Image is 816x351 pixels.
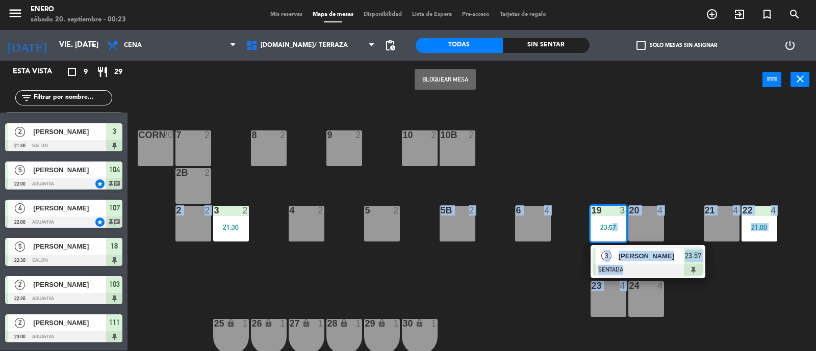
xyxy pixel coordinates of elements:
[205,168,211,177] div: 2
[176,168,177,177] div: 2B
[33,279,106,290] span: [PERSON_NAME]
[377,319,386,328] i: lock
[124,42,142,49] span: Cena
[176,130,177,140] div: 7
[318,206,324,215] div: 2
[109,164,120,176] span: 104
[31,5,126,15] div: Enero
[393,319,399,328] div: 1
[457,12,495,17] span: Pre-acceso
[33,203,106,213] span: [PERSON_NAME]
[592,206,592,215] div: 19
[407,12,457,17] span: Lista de Espera
[657,281,664,290] div: 4
[416,38,503,53] div: Todas
[302,319,311,328] i: lock
[66,66,78,78] i: crop_square
[516,206,517,215] div: 6
[33,317,106,328] span: [PERSON_NAME]
[761,8,773,20] i: turned_in_not
[766,73,778,85] i: power_input
[355,319,362,328] div: 1
[33,92,112,103] input: Filtrar por nombre...
[87,39,99,51] i: arrow_drop_down
[592,281,592,290] div: 23
[733,8,746,20] i: exit_to_app
[743,206,743,215] div: 22
[495,12,551,17] span: Tarjetas de regalo
[84,66,88,78] span: 9
[742,224,777,231] div: 21:00
[265,12,308,17] span: Mis reservas
[280,130,286,140] div: 2
[784,39,796,51] i: power_settings_new
[213,224,249,231] div: 21:30
[636,41,717,50] label: Solo mesas sin asignar
[431,319,437,328] div: 1
[214,319,215,328] div: 25
[327,130,328,140] div: 9
[469,130,475,140] div: 2
[8,6,23,24] button: menu
[355,130,362,140] div: 2
[685,250,701,262] span: 23:57
[5,66,73,78] div: Esta vista
[15,241,25,252] span: 5
[393,206,399,215] div: 2
[620,281,626,290] div: 4
[114,66,122,78] span: 29
[242,319,248,328] div: 1
[96,66,109,78] i: restaurant
[242,206,248,215] div: 2
[384,39,396,51] span: pending_actions
[706,8,718,20] i: add_circle_outline
[226,319,235,328] i: lock
[365,319,366,328] div: 29
[33,165,106,175] span: [PERSON_NAME]
[15,318,25,328] span: 2
[620,206,626,215] div: 3
[214,206,215,215] div: 3
[636,41,646,50] span: check_box_outline_blank
[340,319,348,328] i: lock
[280,319,286,328] div: 1
[629,281,630,290] div: 24
[327,319,328,328] div: 28
[318,319,324,328] div: 1
[503,38,590,53] div: Sin sentar
[15,127,25,137] span: 2
[469,206,475,215] div: 2
[109,202,120,214] span: 107
[176,206,177,215] div: 2
[163,130,173,140] div: 20
[111,240,118,252] span: 18
[261,42,348,49] span: [DOMAIN_NAME]/ TERRAZA
[15,203,25,213] span: 4
[657,206,664,215] div: 4
[415,319,424,328] i: lock
[788,8,801,20] i: search
[8,6,23,21] i: menu
[762,72,781,87] button: power_input
[359,12,407,17] span: Disponibilidad
[794,73,806,85] i: close
[431,130,437,140] div: 2
[790,72,809,87] button: close
[629,206,630,215] div: 20
[15,280,25,290] span: 2
[205,130,211,140] div: 2
[591,224,626,231] div: 23:57
[205,206,211,215] div: 2
[15,165,25,175] span: 5
[20,92,33,104] i: filter_list
[109,278,120,290] span: 103
[601,251,611,261] span: 3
